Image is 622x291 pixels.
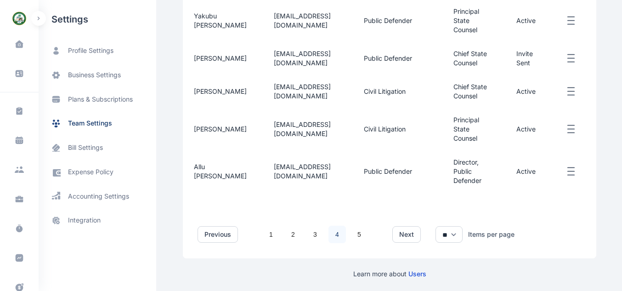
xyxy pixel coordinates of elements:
a: team settings [39,111,156,136]
a: accounting settings [39,184,156,208]
span: [EMAIL_ADDRESS][DOMAIN_NAME] [274,50,331,67]
a: 2 [284,226,302,243]
span: business settings [68,70,121,80]
li: 下一页 [372,228,385,241]
div: Items per page [468,230,515,239]
a: 5 [351,226,368,243]
a: expense policy [39,160,156,184]
span: Chief State Counsel [453,83,487,100]
a: 1 [262,226,280,243]
td: Active [505,150,554,193]
span: plans & subscriptions [68,95,133,104]
td: Active [505,108,554,150]
a: 4 [328,226,346,243]
span: [PERSON_NAME] [194,54,247,62]
td: Active [505,75,554,108]
span: bill settings [68,143,103,153]
span: [PERSON_NAME] [194,87,247,95]
a: users [408,270,426,278]
p: Learn more about [353,269,426,279]
button: next [392,226,421,243]
span: Allu [PERSON_NAME] [194,163,247,180]
span: Yakubu [PERSON_NAME] [194,12,247,29]
span: Public Defender [364,54,412,62]
span: Civil litigation [364,87,406,95]
span: team settings [68,119,112,128]
span: [EMAIL_ADDRESS][DOMAIN_NAME] [274,163,331,180]
span: integration [68,216,101,225]
a: profile settings [39,39,156,63]
a: 3 [306,226,324,243]
span: [PERSON_NAME] [194,125,247,133]
span: [EMAIL_ADDRESS][DOMAIN_NAME] [274,83,331,100]
span: Public Defender [364,167,412,175]
span: accounting settings [68,192,129,201]
span: profile settings [68,46,113,56]
span: expense policy [68,167,113,177]
a: plans & subscriptions [39,87,156,111]
li: 上一页 [245,228,258,241]
a: bill settings [39,136,156,160]
a: business settings [39,63,156,87]
button: previous [198,226,238,243]
span: [EMAIL_ADDRESS][DOMAIN_NAME] [274,12,331,29]
span: Director, Public Defender [453,158,481,184]
span: Civil litigation [364,125,406,133]
span: [EMAIL_ADDRESS][DOMAIN_NAME] [274,120,331,137]
span: Chief State Counsel [453,50,487,67]
span: Public Defender [364,17,412,24]
td: Invite Sent [505,42,554,75]
span: Principal State Counsel [453,116,479,142]
span: Principal State Counsel [453,7,479,34]
a: integration [39,208,156,233]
